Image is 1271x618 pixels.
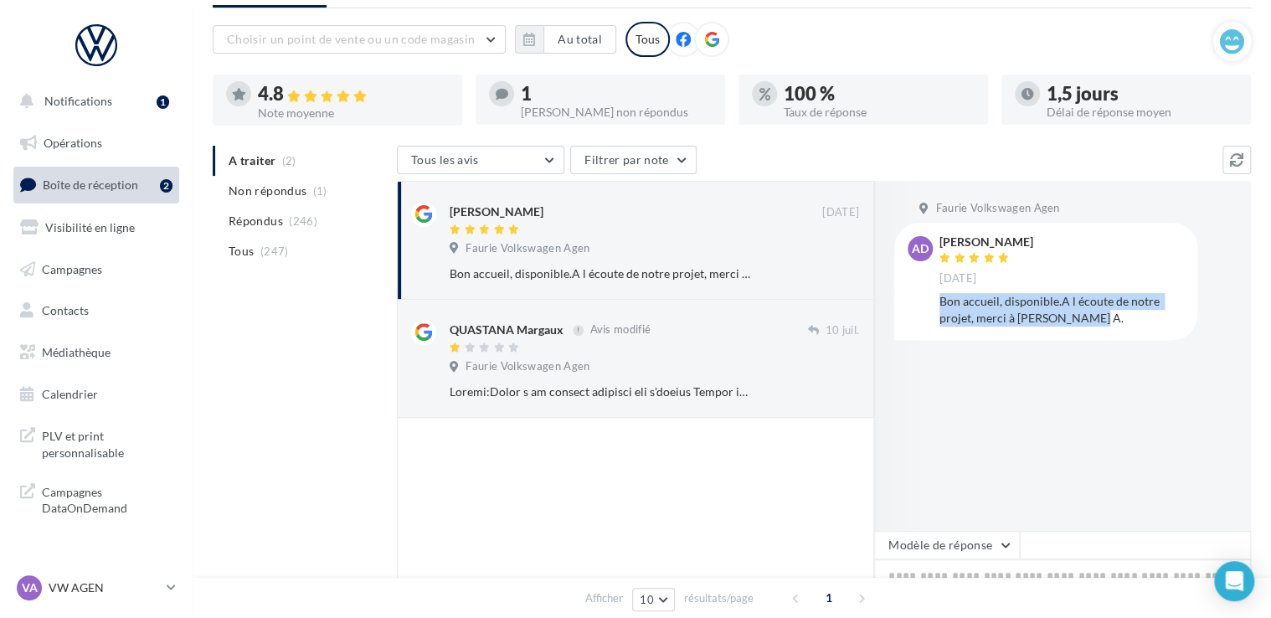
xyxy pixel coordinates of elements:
[229,243,254,260] span: Tous
[160,179,172,193] div: 2
[229,183,306,199] span: Non répondus
[589,323,651,337] span: Avis modifié
[450,203,543,220] div: [PERSON_NAME]
[1047,85,1238,103] div: 1,5 jours
[10,126,183,161] a: Opérations
[684,590,754,606] span: résultats/page
[939,236,1033,248] div: [PERSON_NAME]
[10,252,183,287] a: Campagnes
[521,85,712,103] div: 1
[49,579,160,596] p: VW AGEN
[10,84,176,119] button: Notifications 1
[1047,106,1238,118] div: Délai de réponse moyen
[44,136,102,150] span: Opérations
[42,387,98,401] span: Calendrier
[816,585,842,611] span: 1
[229,213,283,229] span: Répondus
[13,572,179,604] a: VA VW AGEN
[258,85,449,104] div: 4.8
[939,271,976,286] span: [DATE]
[397,146,564,174] button: Tous les avis
[543,25,616,54] button: Au total
[411,152,479,167] span: Tous les avis
[10,210,183,245] a: Visibilité en ligne
[784,85,975,103] div: 100 %
[10,474,183,523] a: Campagnes DataOnDemand
[640,593,654,606] span: 10
[227,32,475,46] span: Choisir un point de vente ou un code magasin
[10,167,183,203] a: Boîte de réception2
[42,425,172,461] span: PLV et print personnalisable
[213,25,506,54] button: Choisir un point de vente ou un code magasin
[44,94,112,108] span: Notifications
[10,377,183,412] a: Calendrier
[260,245,289,258] span: (247)
[42,345,111,359] span: Médiathèque
[521,106,712,118] div: [PERSON_NAME] non répondus
[450,322,563,338] div: QUASTANA Margaux
[912,240,929,257] span: AD
[570,146,697,174] button: Filtrer par note
[939,293,1184,327] div: Bon accueil, disponible.A l écoute de notre projet, merci à [PERSON_NAME] A.
[289,214,317,228] span: (246)
[466,241,589,256] span: Faurie Volkswagen Agen
[935,201,1059,216] span: Faurie Volkswagen Agen
[825,323,859,338] span: 10 juil.
[450,265,750,282] div: Bon accueil, disponible.A l écoute de notre projet, merci à [PERSON_NAME] A.
[157,95,169,109] div: 1
[632,588,675,611] button: 10
[43,178,138,192] span: Boîte de réception
[515,25,616,54] button: Au total
[10,418,183,467] a: PLV et print personnalisable
[10,293,183,328] a: Contacts
[874,531,1020,559] button: Modèle de réponse
[42,481,172,517] span: Campagnes DataOnDemand
[42,261,102,276] span: Campagnes
[822,205,859,220] span: [DATE]
[450,384,750,400] div: Loremi:Dolor s am consect adipisci eli s'doeius Tempor in utlab e dolor mag aliqu en adminim: 4) ...
[313,184,327,198] span: (1)
[585,590,623,606] span: Afficher
[625,22,670,57] div: Tous
[22,579,38,596] span: VA
[466,359,589,374] span: Faurie Volkswagen Agen
[42,303,89,317] span: Contacts
[1214,561,1254,601] div: Open Intercom Messenger
[10,335,183,370] a: Médiathèque
[784,106,975,118] div: Taux de réponse
[45,220,135,234] span: Visibilité en ligne
[258,107,449,119] div: Note moyenne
